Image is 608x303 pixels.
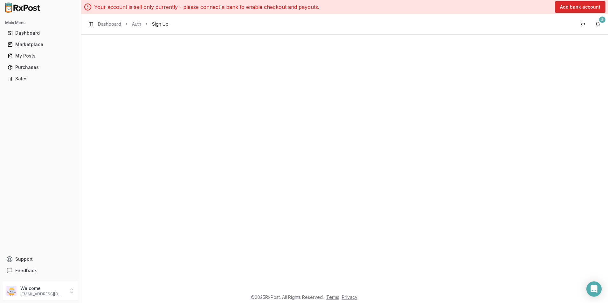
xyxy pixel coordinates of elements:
[599,17,605,23] div: 5
[555,1,605,13] button: Add bank account
[3,3,43,13] img: RxPost Logo
[586,281,602,297] div: Open Intercom Messenger
[5,20,76,25] h2: Main Menu
[8,41,73,48] div: Marketplace
[98,21,121,27] a: Dashboard
[6,286,17,296] img: User avatar
[132,21,141,27] a: Auth
[94,3,319,11] p: Your account is sell only currently - please connect a bank to enable checkout and payouts.
[5,73,76,84] a: Sales
[20,285,65,292] p: Welcome
[3,62,79,72] button: Purchases
[20,292,65,297] p: [EMAIL_ADDRESS][DOMAIN_NAME]
[5,62,76,73] a: Purchases
[8,53,73,59] div: My Posts
[5,50,76,62] a: My Posts
[3,265,79,276] button: Feedback
[3,74,79,84] button: Sales
[8,76,73,82] div: Sales
[152,21,169,27] span: Sign Up
[326,294,339,300] a: Terms
[593,19,603,29] button: 5
[8,64,73,71] div: Purchases
[3,51,79,61] button: My Posts
[3,39,79,50] button: Marketplace
[5,39,76,50] a: Marketplace
[15,267,37,274] span: Feedback
[3,253,79,265] button: Support
[98,21,169,27] nav: breadcrumb
[8,30,73,36] div: Dashboard
[342,294,357,300] a: Privacy
[5,27,76,39] a: Dashboard
[3,28,79,38] button: Dashboard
